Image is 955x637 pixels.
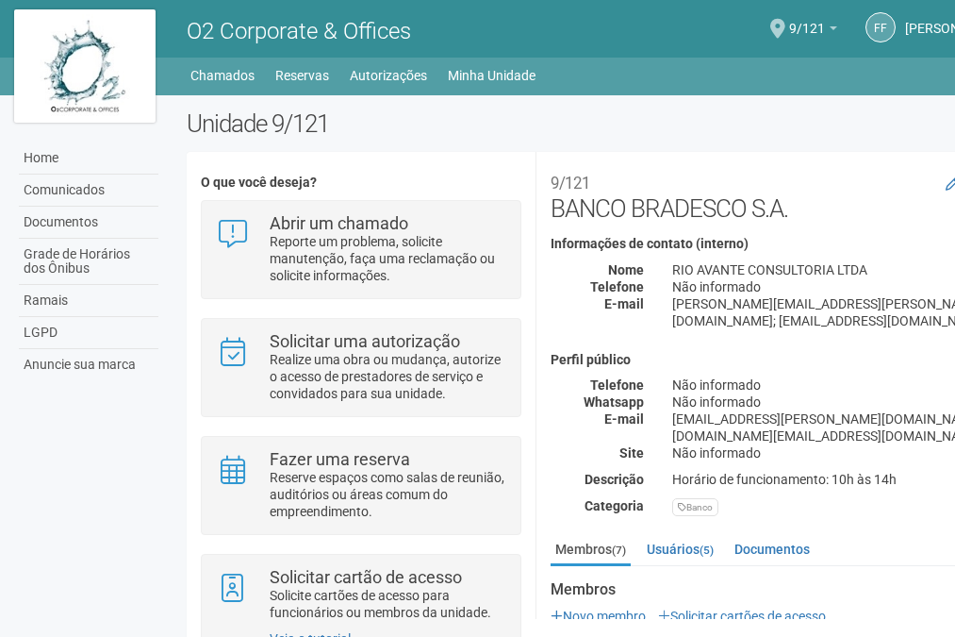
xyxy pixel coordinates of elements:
[201,176,520,190] h4: O que você deseja?
[270,233,506,284] p: Reporte um problema, solicite manutenção, faça uma reclamação ou solicite informações.
[216,451,505,520] a: Fazer uma reserva Reserve espaços como salas de reunião, auditórios ou áreas comum do empreendime...
[270,351,506,402] p: Realize uma obra ou mudança, autorize o acesso de prestadores de serviço e convidados para sua un...
[14,9,156,123] img: logo.jpg
[612,544,626,557] small: (7)
[275,62,329,89] a: Reservas
[551,609,646,624] a: Novo membro
[604,411,644,427] strong: E-mail
[642,535,718,563] a: Usuários(5)
[585,498,644,513] strong: Categoria
[789,3,825,36] span: 9/121
[270,331,460,351] strong: Solicitar uma autorização
[19,142,158,175] a: Home
[190,62,255,89] a: Chamados
[19,285,158,317] a: Ramais
[585,472,644,487] strong: Descrição
[270,567,462,587] strong: Solicitar cartão de acesso
[270,587,506,621] p: Solicite cartões de acesso para funcionários ou membros da unidade.
[216,215,505,284] a: Abrir um chamado Reporte um problema, solicite manutenção, faça uma reclamação ou solicite inform...
[700,544,714,557] small: (5)
[216,333,505,402] a: Solicitar uma autorização Realize uma obra ou mudança, autorize o acesso de prestadores de serviç...
[270,469,506,520] p: Reserve espaços como salas de reunião, auditórios ou áreas comum do empreendimento.
[270,449,410,469] strong: Fazer uma reserva
[789,24,837,39] a: 9/121
[608,262,644,277] strong: Nome
[448,62,535,89] a: Minha Unidade
[619,445,644,461] strong: Site
[216,569,505,621] a: Solicitar cartão de acesso Solicite cartões de acesso para funcionários ou membros da unidade.
[350,62,427,89] a: Autorizações
[19,175,158,207] a: Comunicados
[19,207,158,239] a: Documentos
[270,213,408,233] strong: Abrir um chamado
[658,609,826,624] a: Solicitar cartões de acesso
[672,498,718,516] div: Banco
[551,174,590,193] small: 9/121
[604,296,644,311] strong: E-mail
[584,394,644,410] strong: Whatsapp
[590,377,644,393] strong: Telefone
[187,18,411,44] span: O2 Corporate & Offices
[590,279,644,294] strong: Telefone
[19,317,158,349] a: LGPD
[730,535,815,563] a: Documentos
[865,12,896,42] a: FF
[19,239,158,285] a: Grade de Horários dos Ônibus
[551,535,631,566] a: Membros(7)
[19,349,158,380] a: Anuncie sua marca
